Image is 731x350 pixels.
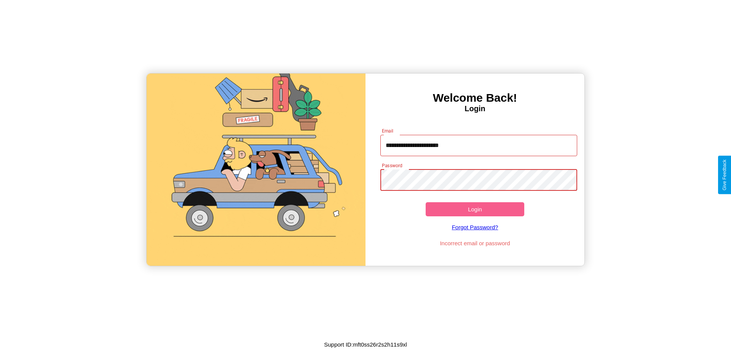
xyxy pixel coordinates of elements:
[382,162,402,169] label: Password
[722,160,727,190] div: Give Feedback
[365,104,584,113] h4: Login
[377,216,574,238] a: Forgot Password?
[324,339,407,350] p: Support ID: mft0ss26r2s2h11s9xl
[365,91,584,104] h3: Welcome Back!
[426,202,524,216] button: Login
[377,238,574,248] p: Incorrect email or password
[382,128,394,134] label: Email
[147,74,365,266] img: gif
